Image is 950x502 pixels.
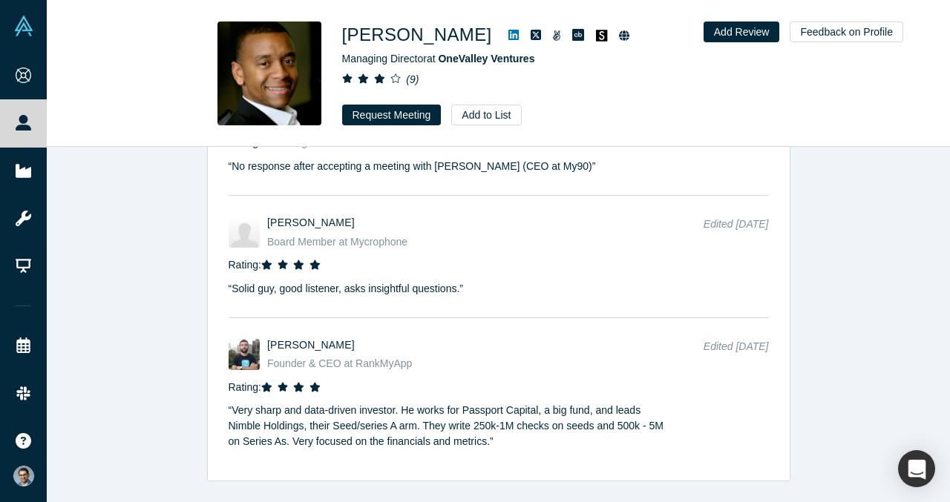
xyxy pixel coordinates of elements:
p: “ Solid guy, good listener, asks insightful questions. ” [229,273,675,297]
a: [PERSON_NAME] [267,217,355,228]
img: VP Singh's Account [13,466,34,486]
a: [PERSON_NAME] [267,339,355,351]
div: Founder & CEO at RankMyApp [267,356,683,371]
a: OneValley Ventures [438,53,534,65]
span: Rating: [229,381,261,393]
img: Leandro Scalise [229,339,260,370]
p: “ Very sharp and data-driven investor. He works for Passport Capital, a big fund, and leads Nimbl... [229,395,675,450]
button: Request Meeting [342,105,442,125]
button: Add Review [704,22,780,42]
div: Board Member at Mycrophone [267,234,683,250]
span: Rating: [229,259,261,271]
img: Juan Scarlett's Profile Image [217,22,321,125]
div: Edited [DATE] [704,217,769,250]
button: Feedback on Profile [790,22,903,42]
i: ( 9 ) [406,73,419,85]
div: Edited [DATE] [704,339,769,372]
h1: [PERSON_NAME] [342,22,492,48]
button: Add to List [451,105,521,125]
p: “ No response after accepting a meeting with [PERSON_NAME] (CEO at My90) ” [229,151,675,174]
img: Andrew Livingston [229,217,260,248]
span: Managing Director at [342,53,535,65]
img: Alchemist Vault Logo [13,16,34,36]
